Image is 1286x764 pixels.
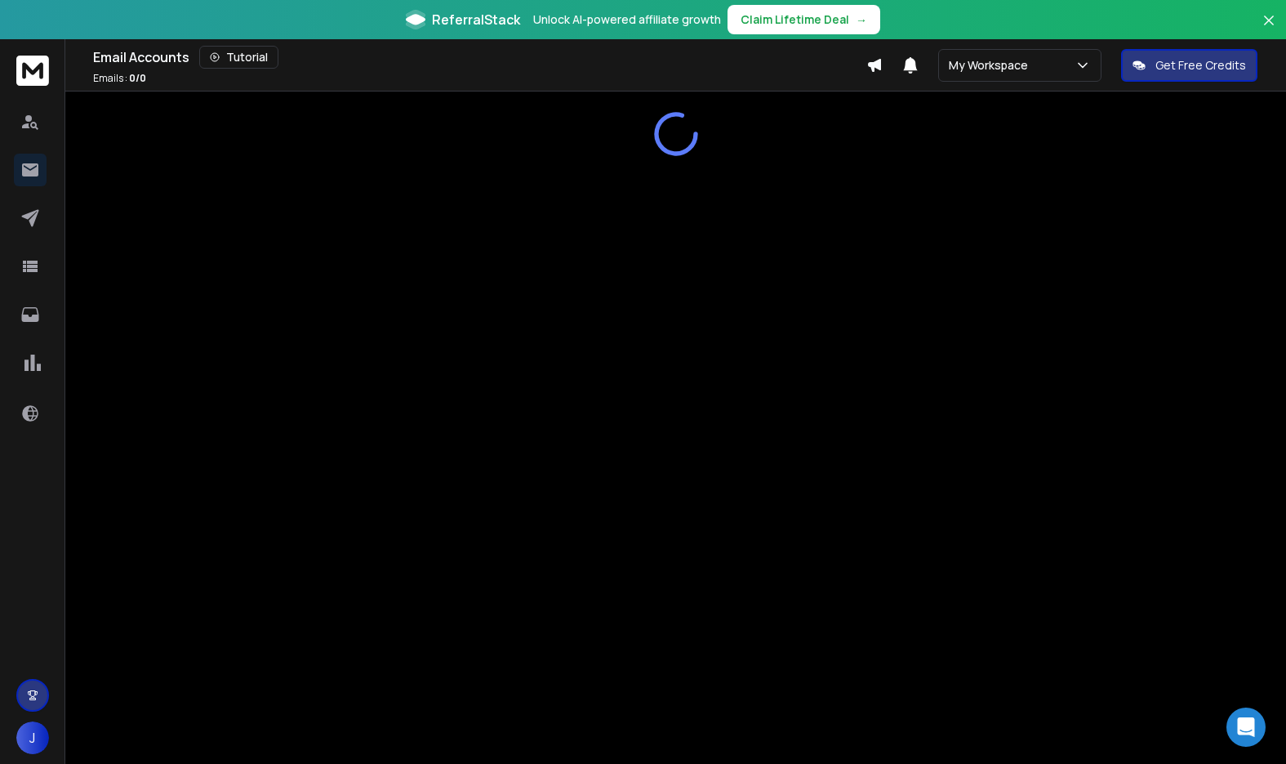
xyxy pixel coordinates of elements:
[129,71,146,85] span: 0 / 0
[199,46,278,69] button: Tutorial
[1258,10,1279,49] button: Close banner
[432,10,520,29] span: ReferralStack
[856,11,867,28] span: →
[1226,708,1266,747] div: Open Intercom Messenger
[93,46,866,69] div: Email Accounts
[949,57,1035,74] p: My Workspace
[728,5,880,34] button: Claim Lifetime Deal→
[533,11,721,28] p: Unlock AI-powered affiliate growth
[1155,57,1246,74] p: Get Free Credits
[93,72,146,85] p: Emails :
[16,722,49,754] button: J
[1121,49,1257,82] button: Get Free Credits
